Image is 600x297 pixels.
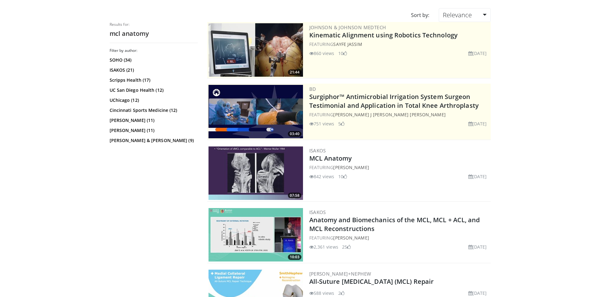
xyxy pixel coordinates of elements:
[209,23,303,77] img: 85482610-0380-4aae-aa4a-4a9be0c1a4f1.300x170_q85_crop-smart_upscale.jpg
[342,244,351,250] li: 25
[110,87,196,93] a: UC San Diego Health (12)
[110,137,196,144] a: [PERSON_NAME] & [PERSON_NAME] (9)
[309,209,326,215] a: ISAKOS
[333,112,445,118] a: [PERSON_NAME] J [PERSON_NAME] [PERSON_NAME]
[309,290,334,296] li: 588 views
[309,24,386,30] a: Johnson & Johnson MedTech
[110,107,196,113] a: Cincinnati Sports Medicine (12)
[209,85,303,138] a: 03:40
[333,235,369,241] a: [PERSON_NAME]
[309,164,489,171] div: FEATURING
[468,244,487,250] li: [DATE]
[338,50,347,57] li: 10
[110,117,196,124] a: [PERSON_NAME] (11)
[110,48,198,53] h3: Filter by author:
[443,11,472,19] span: Relevance
[439,8,490,22] a: Relevance
[288,193,301,198] span: 07:58
[309,277,434,286] a: All-Suture [MEDICAL_DATA] (MCL) Repair
[110,67,196,73] a: ISAKOS (21)
[209,146,303,200] a: 07:58
[309,120,334,127] li: 751 views
[309,216,480,233] a: Anatomy and Biomechanics of the MCL, MCL + ACL, and MCL Reconstructions
[309,271,371,277] a: [PERSON_NAME]+Nephew
[209,208,303,261] img: e5cf1811-c44b-4842-b5db-ad8757bf2349.300x170_q85_crop-smart_upscale.jpg
[110,57,196,63] a: SOHO (34)
[333,164,369,170] a: [PERSON_NAME]
[309,154,352,162] a: MCL Anatomy
[110,77,196,83] a: Scripps Health (17)
[309,173,334,180] li: 842 views
[309,31,458,39] a: Kinematic Alignment using Robotics Technology
[309,111,489,118] div: FEATURING
[309,86,316,92] a: BD
[110,97,196,103] a: UChicago (12)
[209,208,303,261] a: 10:03
[338,173,347,180] li: 10
[288,131,301,137] span: 03:40
[309,92,479,110] a: Surgiphor™ Antimicrobial Irrigation System Surgeon Testimonial and Application in Total Knee Arth...
[309,41,489,47] div: FEATURING
[309,50,334,57] li: 860 views
[309,147,326,154] a: ISAKOS
[288,254,301,260] span: 10:03
[468,173,487,180] li: [DATE]
[338,290,345,296] li: 2
[468,290,487,296] li: [DATE]
[309,234,489,241] div: FEATURING
[209,23,303,77] a: 21:44
[309,244,338,250] li: 2,361 views
[333,41,362,47] a: Sayfe Jassim
[110,30,198,38] h2: mcl anatomy
[468,120,487,127] li: [DATE]
[110,127,196,134] a: [PERSON_NAME] (11)
[110,22,198,27] p: Results for:
[406,8,434,22] div: Sort by:
[338,120,345,127] li: 5
[468,50,487,57] li: [DATE]
[209,146,303,200] img: cad8830c-560d-4db9-b784-a169d81b08df.300x170_q85_crop-smart_upscale.jpg
[288,69,301,75] span: 21:44
[209,85,303,138] img: 70422da6-974a-44ac-bf9d-78c82a89d891.300x170_q85_crop-smart_upscale.jpg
